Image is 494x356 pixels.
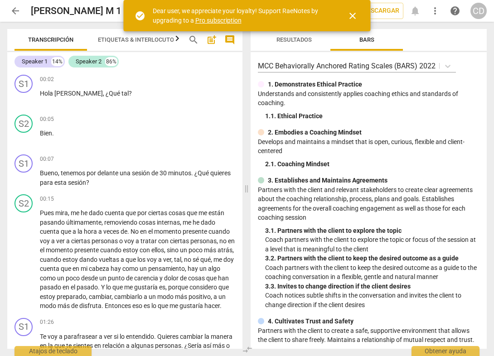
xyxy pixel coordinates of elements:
span: Descargar [349,5,399,16]
span: post_add [206,34,217,45]
span: en [94,342,102,349]
span: a [59,333,64,340]
span: arrow_back [10,5,21,16]
div: Obtener ayuda [412,346,479,356]
p: MCC Behaviorally Anchored Rating Scales (BARS) 2022 [258,61,436,71]
span: cuenta [40,228,61,235]
span: o [226,342,230,349]
span: more_vert [430,5,441,16]
p: Coach partners with the client to explore the topic or focus of the session at a level that is me... [265,235,479,254]
span: cosas [169,209,187,216]
span: a [126,342,131,349]
span: dado [201,219,215,226]
span: a [66,237,71,245]
span: cuando [40,256,63,263]
span: lo [151,302,158,309]
p: 4. Cultivates Trust and Safety [268,317,354,326]
span: voy [40,237,51,245]
span: a [136,237,140,245]
span: que [126,256,137,263]
span: cabeza [89,265,111,272]
div: 2. 1. Coaching Mindset [265,159,479,169]
span: no [184,256,193,263]
span: comment [224,34,235,45]
span: Te [40,333,48,340]
span: el [40,246,46,254]
span: , [111,293,114,300]
span: me [199,209,208,216]
span: , [103,90,106,97]
span: ver [56,237,66,245]
span: hora [84,228,98,235]
span: gustaría [134,284,159,291]
span: he [193,219,201,226]
span: [PERSON_NAME] [54,90,103,97]
span: entendido [126,333,154,340]
span: de [71,302,79,309]
span: personas [190,237,217,245]
span: a [99,333,104,340]
span: cambiarlo [114,293,144,300]
span: a [213,293,218,300]
span: tal [174,256,181,263]
span: a [121,256,126,263]
span: presente [183,228,208,235]
span: ciertas [71,237,92,245]
span: un [140,265,148,272]
span: Bueno [40,169,58,177]
span: estoy [123,246,140,254]
span: , [211,293,213,300]
div: Speaker 2 [76,57,102,66]
span: lo [120,333,126,340]
span: gustaría [179,302,204,309]
span: poco [66,274,81,282]
span: cambiar [180,333,204,340]
span: me [170,302,179,309]
span: dando [79,256,99,263]
span: momento [154,228,183,235]
span: pasado [40,284,63,291]
p: Partners with the client to create a safe, supportive environment that allows the client to share... [258,326,479,345]
p: Partners with the client and relevant stakeholders to create clear agreements about the coaching ... [258,185,479,222]
span: el [71,284,77,291]
span: un [199,265,208,272]
span: 00:02 [40,76,54,83]
span: mi [81,265,89,272]
span: a [98,228,103,235]
span: tratar [140,237,158,245]
span: me [124,284,134,291]
p: 2. Embodies a Coaching Mindset [268,128,362,137]
span: que [187,209,199,216]
span: como [122,265,140,272]
span: 00:07 [40,155,54,163]
span: cosas [139,219,157,226]
span: cosas [188,274,206,282]
span: 00:15 [40,195,54,203]
span: últimamente [66,219,102,226]
span: de [180,274,188,282]
span: más [175,293,189,300]
span: ver [163,256,171,263]
span: 00:05 [40,115,54,123]
span: Resultados [276,36,312,43]
span: más [58,302,71,309]
span: la [204,333,211,340]
span: Hola [40,90,54,97]
span: , [68,209,71,216]
span: ciertas [170,237,190,245]
span: . [52,130,54,137]
span: es [144,302,151,309]
span: 30 [160,169,168,177]
span: ¿Qué [106,90,121,97]
div: 86% [105,57,117,66]
span: , [232,246,234,254]
span: de [121,228,127,235]
span: parafrasear [64,333,99,340]
span: en [228,237,235,245]
div: Cambiar un interlocutor [15,154,33,173]
button: Cerrar [342,5,363,27]
span: No [131,228,140,235]
span: Bien [40,130,52,137]
div: Cambiar un interlocutor [15,194,33,212]
span: no [219,237,228,245]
